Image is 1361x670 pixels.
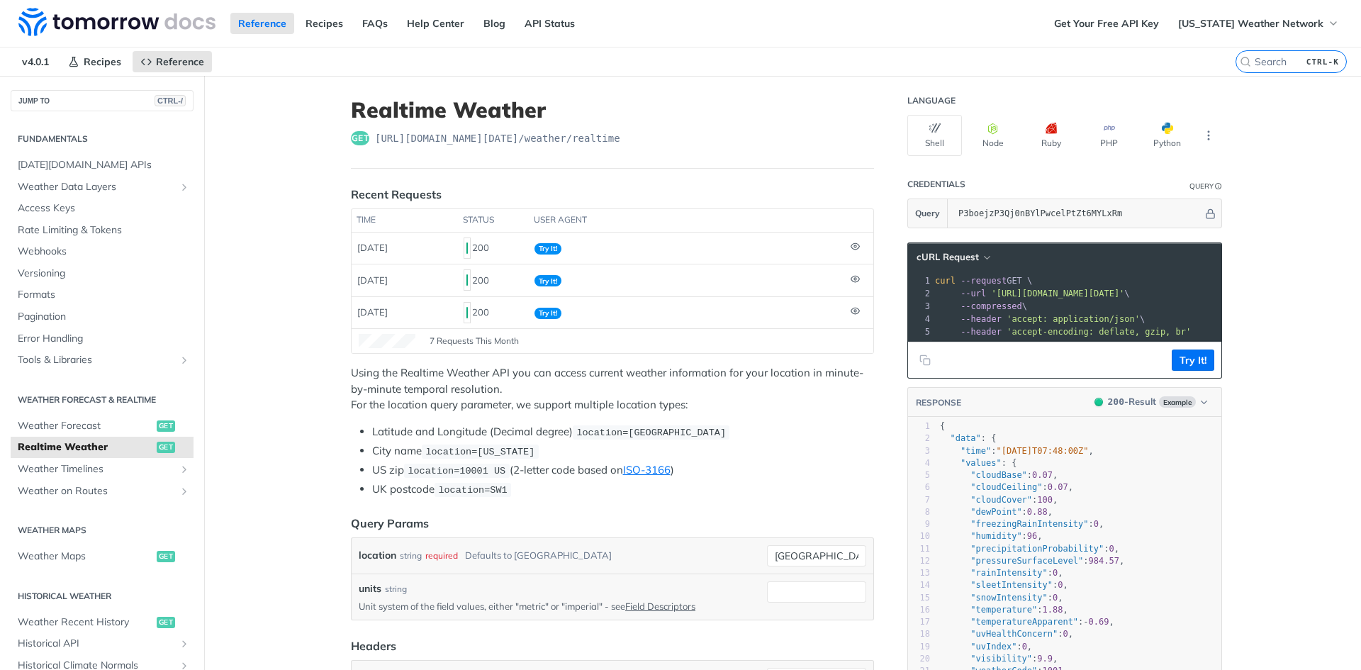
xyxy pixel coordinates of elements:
span: "temperature" [970,605,1037,615]
span: : { [940,458,1016,468]
span: get [157,420,175,432]
span: v4.0.1 [14,51,57,72]
span: get [157,442,175,453]
span: 100 [1037,495,1053,505]
span: : , [940,495,1058,505]
h2: Historical Weather [11,590,194,603]
span: 96 [1027,531,1037,541]
th: time [352,209,458,232]
button: cURL Request [912,250,995,264]
a: Recipes [60,51,129,72]
span: "dewPoint" [970,507,1021,517]
div: Recent Requests [351,186,442,203]
a: ISO-3166 [623,463,671,476]
span: { [940,421,945,431]
span: "rainIntensity" [970,568,1047,578]
div: 17 [908,616,930,628]
button: Node [965,115,1020,156]
span: : { [940,433,997,443]
span: Query [915,207,940,220]
span: https://api.tomorrow.io/v4/weather/realtime [375,131,620,145]
span: get [157,617,175,628]
li: US zip (2-letter code based on ) [372,462,874,479]
div: 7 [908,494,930,506]
button: Show subpages for Weather Timelines [179,464,190,475]
a: API Status [517,13,583,34]
button: [US_STATE] Weather Network [1170,13,1347,34]
span: 0 [1022,642,1027,652]
a: Historical APIShow subpages for Historical API [11,633,194,654]
span: : , [940,507,1053,517]
span: : , [940,617,1114,627]
a: Realtime Weatherget [11,437,194,458]
button: JUMP TOCTRL-/ [11,90,194,111]
a: Weather Mapsget [11,546,194,567]
span: curl [935,276,956,286]
span: : , [940,605,1068,615]
span: 0 [1053,593,1058,603]
span: get [157,551,175,562]
h2: Weather Forecast & realtime [11,393,194,406]
span: Pagination [18,310,190,324]
button: Show subpages for Weather Data Layers [179,182,190,193]
div: 4 [908,313,932,325]
h1: Realtime Weather [351,97,874,123]
button: PHP [1082,115,1136,156]
span: --request [960,276,1007,286]
a: Get Your Free API Key [1046,13,1167,34]
span: Weather on Routes [18,484,175,498]
a: Pagination [11,306,194,328]
span: Formats [18,288,190,302]
span: 7 Requests This Month [430,335,519,347]
div: 12 [908,555,930,567]
a: Tools & LibrariesShow subpages for Tools & Libraries [11,350,194,371]
span: 0 [1094,519,1099,529]
span: --url [960,289,986,298]
button: Copy to clipboard [915,350,935,371]
span: Weather Maps [18,549,153,564]
a: Weather on RoutesShow subpages for Weather on Routes [11,481,194,502]
svg: More ellipsis [1202,129,1215,142]
a: Help Center [399,13,472,34]
span: "cloudCover" [970,495,1032,505]
span: : , [940,519,1104,529]
div: 19 [908,641,930,653]
a: Formats [11,284,194,306]
span: : , [940,568,1063,578]
span: --header [960,327,1002,337]
span: [DATE] [357,306,388,318]
span: --compressed [960,301,1022,311]
div: 200 [464,301,523,325]
span: 0.07 [1032,470,1053,480]
button: RESPONSE [915,396,962,410]
span: "humidity" [970,531,1021,541]
a: Webhooks [11,241,194,262]
span: "pressureSurfaceLevel" [970,556,1083,566]
span: Error Handling [18,332,190,346]
span: Tools & Libraries [18,353,175,367]
span: : , [940,556,1124,566]
span: "cloudBase" [970,470,1026,480]
h2: Fundamentals [11,133,194,145]
div: 18 [908,628,930,640]
span: GET \ [935,276,1032,286]
div: 3 [908,445,930,457]
span: 200 [1094,398,1103,406]
span: [DATE] [357,242,388,253]
span: : , [940,654,1058,664]
button: More Languages [1198,125,1219,146]
i: Information [1215,183,1222,190]
span: Recipes [84,55,121,68]
span: location=SW1 [438,485,507,496]
div: 1 [908,274,932,287]
li: UK postcode [372,481,874,498]
span: : , [940,629,1073,639]
span: get [351,131,369,145]
span: Try It! [534,308,561,319]
span: Rate Limiting & Tokens [18,223,190,238]
span: 1.88 [1043,605,1063,615]
div: Query [1189,181,1214,191]
input: apikey [951,199,1203,228]
span: Example [1159,396,1196,408]
div: 9 [908,518,930,530]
